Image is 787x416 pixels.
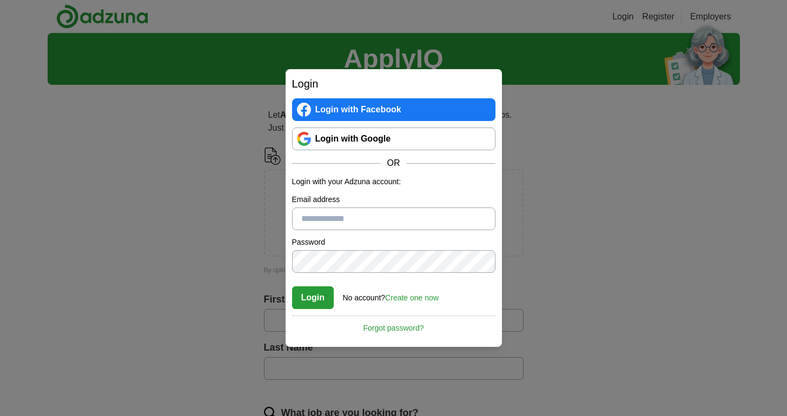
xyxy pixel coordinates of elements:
div: No account? [343,286,439,304]
span: OR [381,157,407,170]
a: Forgot password? [292,316,495,334]
p: Login with your Adzuna account: [292,176,495,187]
button: Login [292,286,334,309]
label: Password [292,237,495,248]
a: Login with Facebook [292,98,495,121]
a: Create one now [385,293,439,302]
label: Email address [292,194,495,205]
a: Login with Google [292,128,495,150]
h2: Login [292,76,495,92]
